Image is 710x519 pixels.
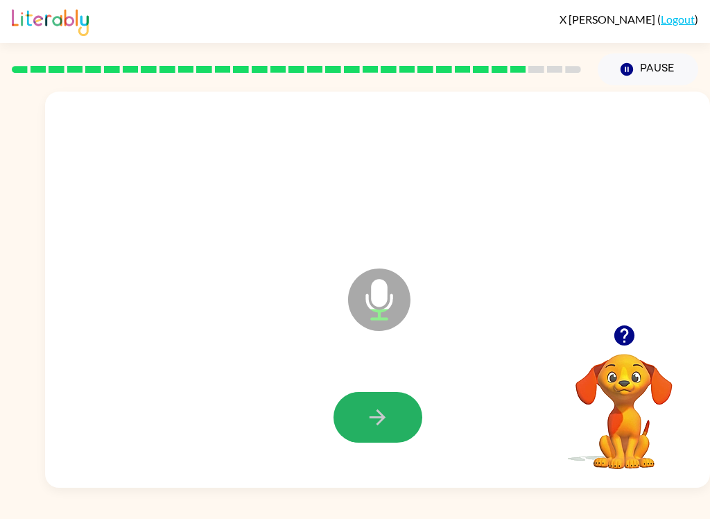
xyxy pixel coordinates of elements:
[598,53,698,85] button: Pause
[560,12,657,26] span: X [PERSON_NAME]
[661,12,695,26] a: Logout
[560,12,698,26] div: ( )
[555,332,693,471] video: Your browser must support playing .mp4 files to use Literably. Please try using another browser.
[12,6,89,36] img: Literably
